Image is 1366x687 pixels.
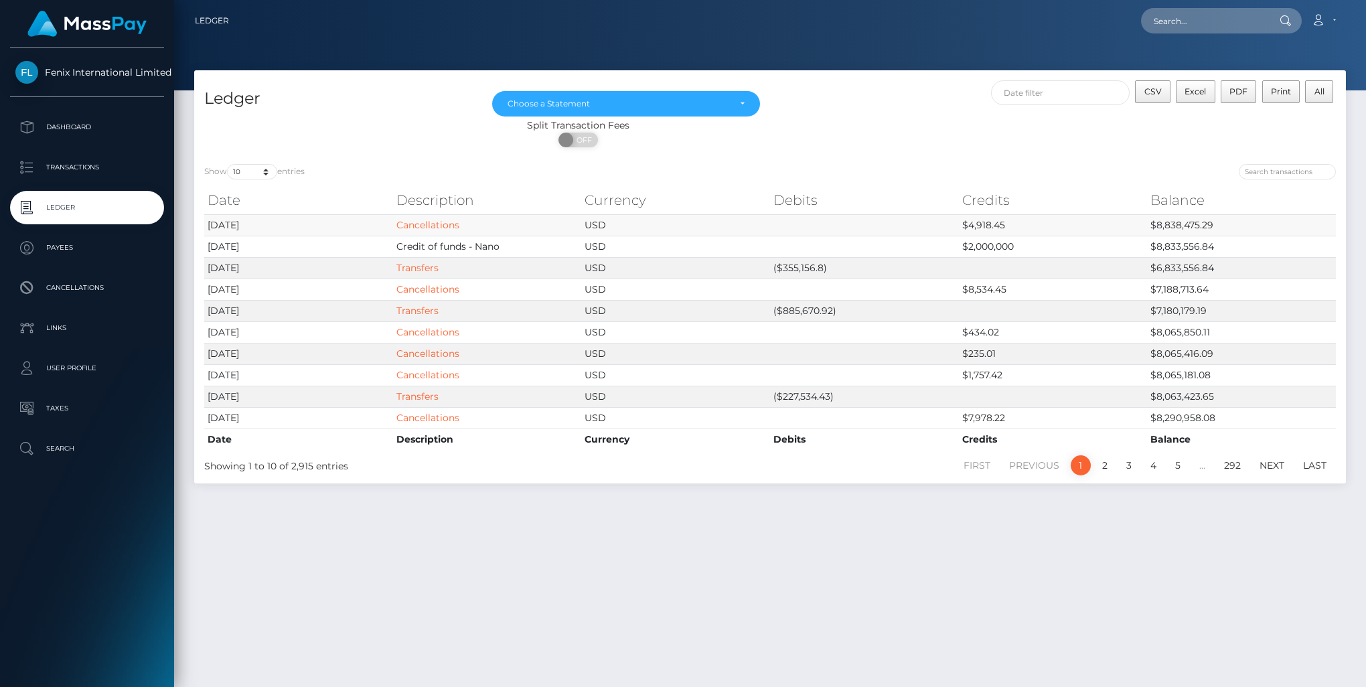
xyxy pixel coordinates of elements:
[1229,86,1247,96] span: PDF
[581,187,770,214] th: Currency
[581,300,770,321] td: USD
[1185,86,1206,96] span: Excel
[1135,80,1170,103] button: CSV
[204,279,393,300] td: [DATE]
[204,164,305,179] label: Show entries
[1147,236,1336,257] td: $8,833,556.84
[227,164,277,179] select: Showentries
[396,283,459,295] a: Cancellations
[1147,257,1336,279] td: $6,833,556.84
[1305,80,1333,103] button: All
[396,390,439,402] a: Transfers
[581,407,770,429] td: USD
[581,386,770,407] td: USD
[204,407,393,429] td: [DATE]
[204,187,393,214] th: Date
[393,187,582,214] th: Description
[959,364,1148,386] td: $1,757.42
[15,61,38,84] img: Fenix International Limited
[204,257,393,279] td: [DATE]
[959,321,1148,343] td: $434.02
[508,98,729,109] div: Choose a Statement
[1221,80,1257,103] button: PDF
[195,7,229,35] a: Ledger
[204,364,393,386] td: [DATE]
[581,343,770,364] td: USD
[770,300,959,321] td: ($885,670.92)
[10,66,164,78] span: Fenix International Limited
[770,257,959,279] td: ($355,156.8)
[204,386,393,407] td: [DATE]
[1252,455,1292,475] a: Next
[204,300,393,321] td: [DATE]
[204,87,472,110] h4: Ledger
[1147,300,1336,321] td: $7,180,179.19
[15,398,159,418] p: Taxes
[15,278,159,298] p: Cancellations
[1147,279,1336,300] td: $7,188,713.64
[10,151,164,184] a: Transactions
[204,214,393,236] td: [DATE]
[1147,407,1336,429] td: $8,290,958.08
[396,348,459,360] a: Cancellations
[1296,455,1334,475] a: Last
[393,236,582,257] td: Credit of funds - Nano
[1147,364,1336,386] td: $8,065,181.08
[581,236,770,257] td: USD
[15,117,159,137] p: Dashboard
[204,236,393,257] td: [DATE]
[10,432,164,465] a: Search
[396,305,439,317] a: Transfers
[581,321,770,343] td: USD
[1144,86,1162,96] span: CSV
[1143,455,1164,475] a: 4
[396,262,439,274] a: Transfers
[1262,80,1300,103] button: Print
[27,11,147,37] img: MassPay Logo
[581,429,770,450] th: Currency
[1147,343,1336,364] td: $8,065,416.09
[1147,321,1336,343] td: $8,065,850.11
[15,157,159,177] p: Transactions
[10,191,164,224] a: Ledger
[492,91,760,117] button: Choose a Statement
[396,326,459,338] a: Cancellations
[1239,164,1336,179] input: Search transactions
[566,133,599,147] span: OFF
[1141,8,1267,33] input: Search...
[991,80,1130,105] input: Date filter
[1147,187,1336,214] th: Balance
[15,238,159,258] p: Payees
[1147,429,1336,450] th: Balance
[194,119,962,133] div: Split Transaction Fees
[959,429,1148,450] th: Credits
[15,318,159,338] p: Links
[1095,455,1115,475] a: 2
[581,364,770,386] td: USD
[959,407,1148,429] td: $7,978.22
[959,214,1148,236] td: $4,918.45
[581,279,770,300] td: USD
[1217,455,1248,475] a: 292
[581,257,770,279] td: USD
[1168,455,1188,475] a: 5
[15,358,159,378] p: User Profile
[770,386,959,407] td: ($227,534.43)
[959,343,1148,364] td: $235.01
[10,271,164,305] a: Cancellations
[1314,86,1324,96] span: All
[10,352,164,385] a: User Profile
[581,214,770,236] td: USD
[1119,455,1139,475] a: 3
[10,311,164,345] a: Links
[10,392,164,425] a: Taxes
[770,187,959,214] th: Debits
[1071,455,1091,475] a: 1
[1176,80,1215,103] button: Excel
[1147,214,1336,236] td: $8,838,475.29
[15,439,159,459] p: Search
[959,279,1148,300] td: $8,534.45
[15,198,159,218] p: Ledger
[396,412,459,424] a: Cancellations
[1271,86,1291,96] span: Print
